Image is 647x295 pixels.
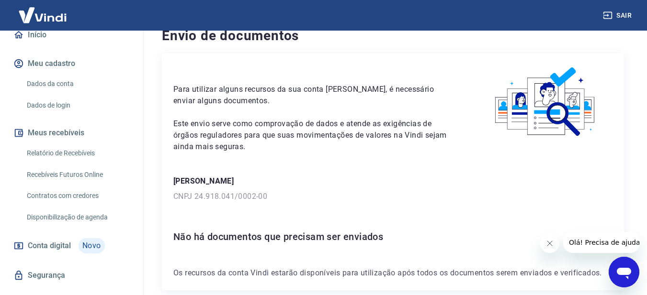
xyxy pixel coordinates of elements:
span: Novo [79,238,105,253]
a: Relatório de Recebíveis [23,143,132,163]
p: CNPJ 24.918.041/0002-00 [173,191,613,202]
iframe: Mensagem da empresa [563,232,639,253]
a: Disponibilização de agenda [23,208,132,227]
a: Conta digitalNovo [11,234,132,257]
a: Início [11,24,132,45]
button: Meus recebíveis [11,122,132,143]
button: Sair [601,7,636,24]
a: Contratos com credores [23,186,132,206]
p: Os recursos da conta Vindi estarão disponíveis para utilização após todos os documentos serem env... [173,267,613,279]
span: Conta digital [28,239,71,252]
img: waiting_documents.41d9841a9773e5fdf392cede4d13b617.svg [479,65,613,140]
h4: Envio de documentos [162,26,624,45]
p: Para utilizar alguns recursos da sua conta [PERSON_NAME], é necessário enviar alguns documentos. [173,84,456,107]
a: Segurança [11,265,132,286]
img: Vindi [11,0,74,30]
span: Olá! Precisa de ajuda? [6,7,80,14]
a: Dados de login [23,96,132,115]
button: Meu cadastro [11,53,132,74]
h6: Não há documentos que precisam ser enviados [173,229,613,244]
a: Dados da conta [23,74,132,94]
iframe: Fechar mensagem [540,234,559,253]
p: [PERSON_NAME] [173,175,613,187]
a: Recebíveis Futuros Online [23,165,132,185]
iframe: Botão para abrir a janela de mensagens [609,257,639,287]
p: Este envio serve como comprovação de dados e atende as exigências de órgãos reguladores para que ... [173,118,456,153]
